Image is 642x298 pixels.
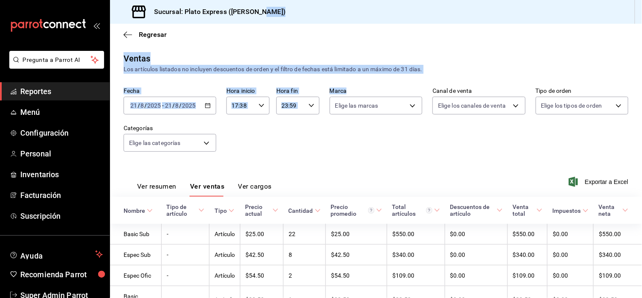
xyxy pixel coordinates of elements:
[162,265,209,286] td: -
[167,203,197,217] div: Tipo de artículo
[508,265,548,286] td: $109.00
[162,102,164,109] span: -
[594,245,642,265] td: $340.00
[209,245,240,265] td: Artículo
[129,139,181,147] span: Elige las categorías
[110,265,162,286] td: Espec Ofic
[289,207,313,214] div: Cantidad
[20,169,103,180] span: Inventarios
[124,207,145,214] div: Nombre
[450,203,495,217] div: Descuentos de artículo
[172,102,175,109] span: /
[599,203,621,217] div: Venta neta
[179,102,182,109] span: /
[9,51,104,69] button: Pregunta a Parrot AI
[215,207,234,214] span: Tipo
[513,203,535,217] div: Venta total
[548,265,594,286] td: $0.00
[124,31,167,39] button: Regresar
[513,203,543,217] span: Venta total
[445,224,508,245] td: $0.00
[110,224,162,245] td: Basic Sub
[433,88,525,94] label: Canal de venta
[238,182,272,197] button: Ver cargos
[124,88,216,94] label: Fecha
[124,125,216,131] label: Categorías
[6,61,104,70] a: Pregunta a Parrot AI
[387,265,445,286] td: $109.00
[138,102,140,109] span: /
[284,265,326,286] td: 2
[284,245,326,265] td: 8
[392,203,433,217] div: Total artículos
[450,203,503,217] span: Descuentos de artículo
[553,207,581,214] div: Impuestos
[387,245,445,265] td: $340.00
[326,265,387,286] td: $54.50
[368,207,375,214] svg: Precio promedio = Total artículos / cantidad
[165,102,172,109] input: --
[594,265,642,286] td: $109.00
[110,245,162,265] td: Espec Sub
[508,224,548,245] td: $550.00
[209,265,240,286] td: Artículo
[276,88,320,94] label: Hora fin
[20,210,103,222] span: Suscripción
[124,52,151,65] div: Ventas
[445,265,508,286] td: $0.00
[240,245,284,265] td: $42.50
[144,102,147,109] span: /
[326,224,387,245] td: $25.00
[536,88,628,94] label: Tipo de orden
[20,249,92,259] span: Ayuda
[130,102,138,109] input: --
[548,245,594,265] td: $0.00
[438,101,506,110] span: Elige los canales de venta
[93,22,100,29] button: open_drawer_menu
[553,207,589,214] span: Impuestos
[190,182,225,197] button: Ver ventas
[594,224,642,245] td: $550.00
[20,148,103,159] span: Personal
[226,88,270,94] label: Hora inicio
[392,203,440,217] span: Total artículos
[245,203,278,217] span: Precio actual
[167,203,204,217] span: Tipo de artículo
[335,101,378,110] span: Elige las marcas
[137,182,272,197] div: navigation tabs
[182,102,196,109] input: ----
[20,86,103,97] span: Reportes
[387,224,445,245] td: $550.00
[137,182,176,197] button: Ver resumen
[209,224,240,245] td: Artículo
[508,245,548,265] td: $340.00
[23,56,91,64] span: Pregunta a Parrot AI
[215,207,227,214] div: Tipo
[20,106,103,118] span: Menú
[124,207,153,214] span: Nombre
[330,88,422,94] label: Marca
[20,127,103,139] span: Configuración
[289,207,321,214] span: Cantidad
[326,245,387,265] td: $42.50
[331,203,375,217] div: Precio promedio
[548,224,594,245] td: $0.00
[162,245,209,265] td: -
[140,102,144,109] input: --
[240,224,284,245] td: $25.00
[284,224,326,245] td: 22
[162,224,209,245] td: -
[599,203,628,217] span: Venta neta
[445,245,508,265] td: $0.00
[175,102,179,109] input: --
[147,102,161,109] input: ----
[570,177,628,187] button: Exportar a Excel
[426,207,433,214] svg: El total artículos considera cambios de precios en los artículos así como costos adicionales por ...
[240,265,284,286] td: $54.50
[147,7,286,17] h3: Sucursal: Plato Express ([PERSON_NAME])
[124,65,628,74] div: Los artículos listados no incluyen descuentos de orden y el filtro de fechas está limitado a un m...
[20,269,103,280] span: Recomienda Parrot
[20,189,103,201] span: Facturación
[331,203,382,217] span: Precio promedio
